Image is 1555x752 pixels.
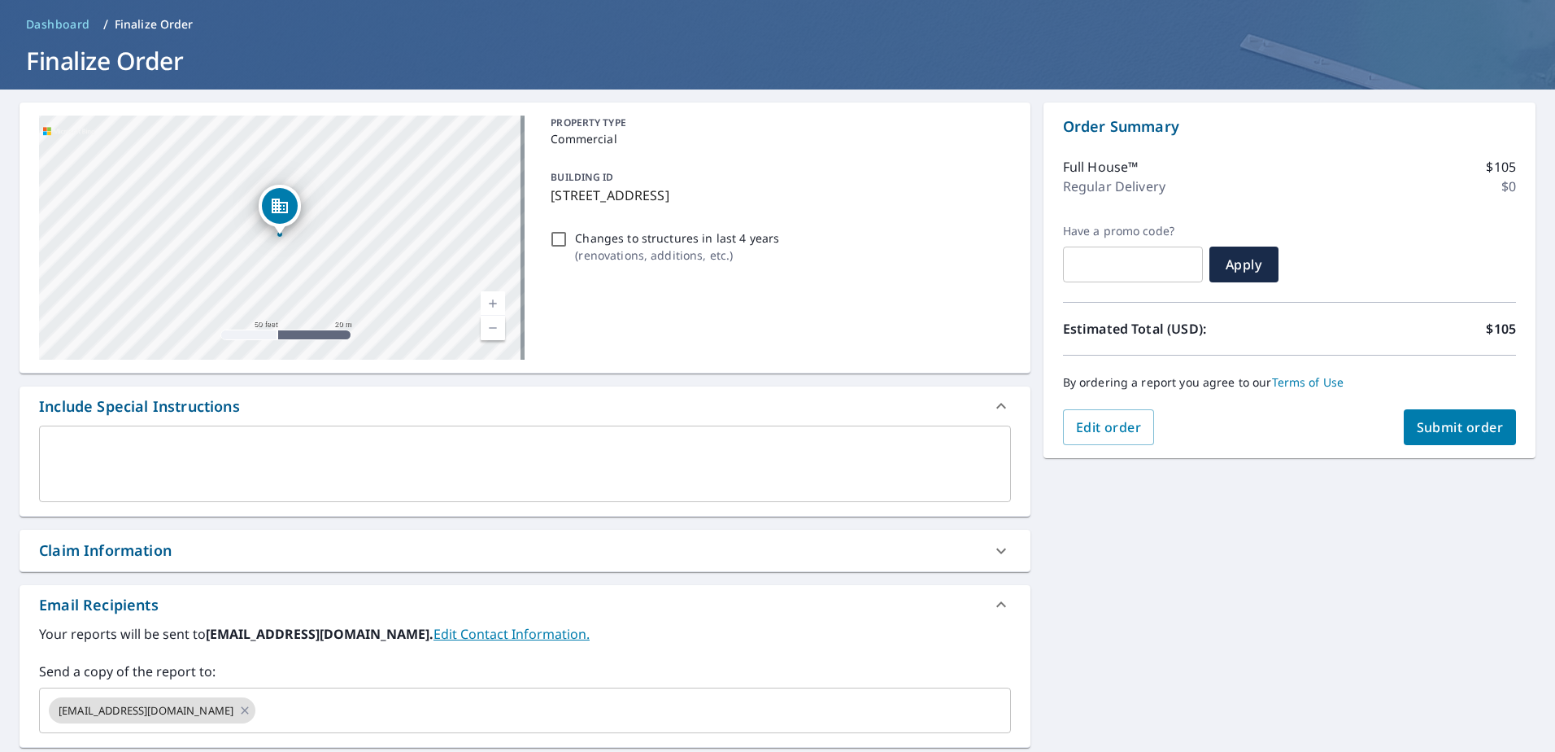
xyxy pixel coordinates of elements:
[1222,256,1265,273] span: Apply
[575,247,779,264] p: ( renovations, additions, etc. )
[1063,177,1165,196] p: Regular Delivery
[1063,319,1290,339] p: Estimated Total (USD):
[20,585,1030,624] div: Email Recipients
[1063,116,1516,138] p: Order Summary
[575,230,779,247] p: Changes to structures in last 4 years
[1417,418,1504,436] span: Submit order
[1063,224,1203,238] label: Have a promo code?
[39,396,240,418] div: Include Special Instructions
[551,130,1004,147] p: Commercial
[1501,177,1516,196] p: $0
[26,16,90,33] span: Dashboard
[433,625,590,643] a: EditContactInfo
[1486,319,1516,339] p: $105
[39,624,1011,644] label: Your reports will be sent to
[39,594,159,616] div: Email Recipients
[1063,157,1139,177] p: Full House™
[39,662,1011,681] label: Send a copy of the report to:
[103,15,108,34] li: /
[1272,374,1344,390] a: Terms of Use
[1063,375,1516,390] p: By ordering a report you agree to our
[481,316,505,340] a: Current Level 19, Zoom Out
[20,11,1535,37] nav: breadcrumb
[1063,409,1155,445] button: Edit order
[1404,409,1517,445] button: Submit order
[259,185,301,235] div: Dropped pin, building 1, Commercial property, 3312 W Arthington St Chicago, IL 60624
[39,540,172,562] div: Claim Information
[551,186,1004,205] p: [STREET_ADDRESS]
[481,291,505,316] a: Current Level 19, Zoom In
[49,703,243,719] span: [EMAIL_ADDRESS][DOMAIN_NAME]
[1486,157,1516,177] p: $105
[49,697,255,724] div: [EMAIL_ADDRESS][DOMAIN_NAME]
[20,11,97,37] a: Dashboard
[20,530,1030,571] div: Claim Information
[20,44,1535,77] h1: Finalize Order
[115,16,194,33] p: Finalize Order
[20,387,1030,426] div: Include Special Instructions
[551,170,613,184] p: BUILDING ID
[1209,247,1278,282] button: Apply
[551,116,1004,130] p: PROPERTY TYPE
[206,625,433,643] b: [EMAIL_ADDRESS][DOMAIN_NAME].
[1076,418,1142,436] span: Edit order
